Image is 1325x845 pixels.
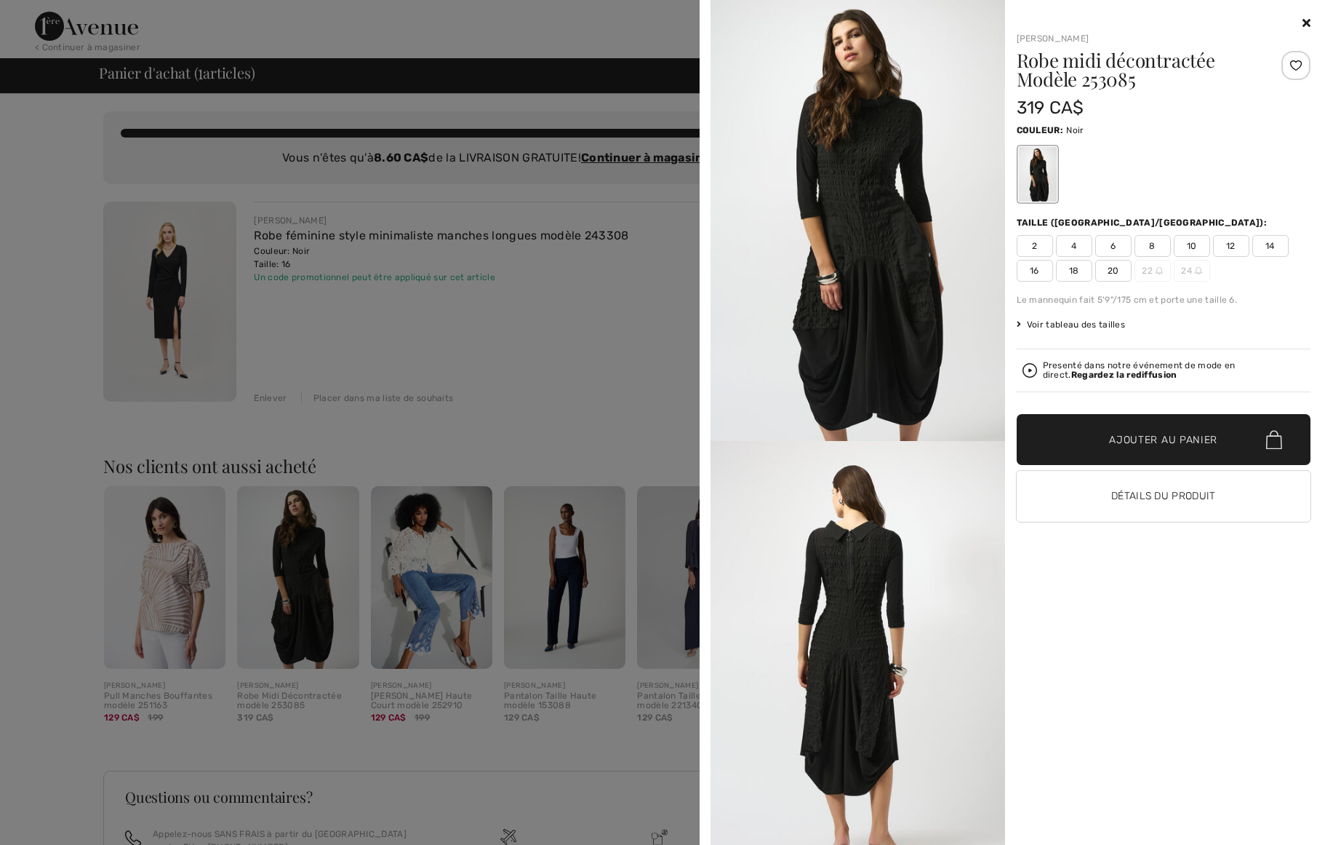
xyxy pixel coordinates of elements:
[1017,471,1311,522] button: Détails du produit
[1134,260,1171,282] span: 22
[1266,431,1282,450] img: Bag.svg
[1043,361,1305,380] div: Presenté dans notre événement de mode en direct.
[1017,98,1084,118] span: 319 CA$
[1017,51,1262,89] h1: Robe midi décontractée Modèle 253085
[1195,267,1202,274] img: ring-m.svg
[1017,414,1311,465] button: Ajouter au panier
[1017,235,1053,257] span: 2
[1017,318,1126,331] span: Voir tableau des tailles
[1071,370,1177,380] strong: Regardez la rediffusion
[1066,125,1084,135] span: Noir
[1056,260,1092,282] span: 18
[1252,235,1289,257] span: 14
[1018,147,1056,202] div: Noir
[1022,363,1037,378] img: Regardez la rediffusion
[1017,125,1063,135] span: Couleur:
[1017,260,1053,282] span: 16
[1174,235,1210,257] span: 10
[1213,235,1249,257] span: 12
[1056,235,1092,257] span: 4
[33,10,63,23] span: Aide
[1174,260,1210,282] span: 24
[1095,260,1132,282] span: 20
[1095,235,1132,257] span: 6
[1134,235,1171,257] span: 8
[1017,216,1270,229] div: Taille ([GEOGRAPHIC_DATA]/[GEOGRAPHIC_DATA]):
[1109,432,1217,448] span: Ajouter au panier
[1017,33,1089,44] a: [PERSON_NAME]
[1156,267,1163,274] img: ring-m.svg
[1017,293,1311,306] div: Le mannequin fait 5'9"/175 cm et porte une taille 6.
